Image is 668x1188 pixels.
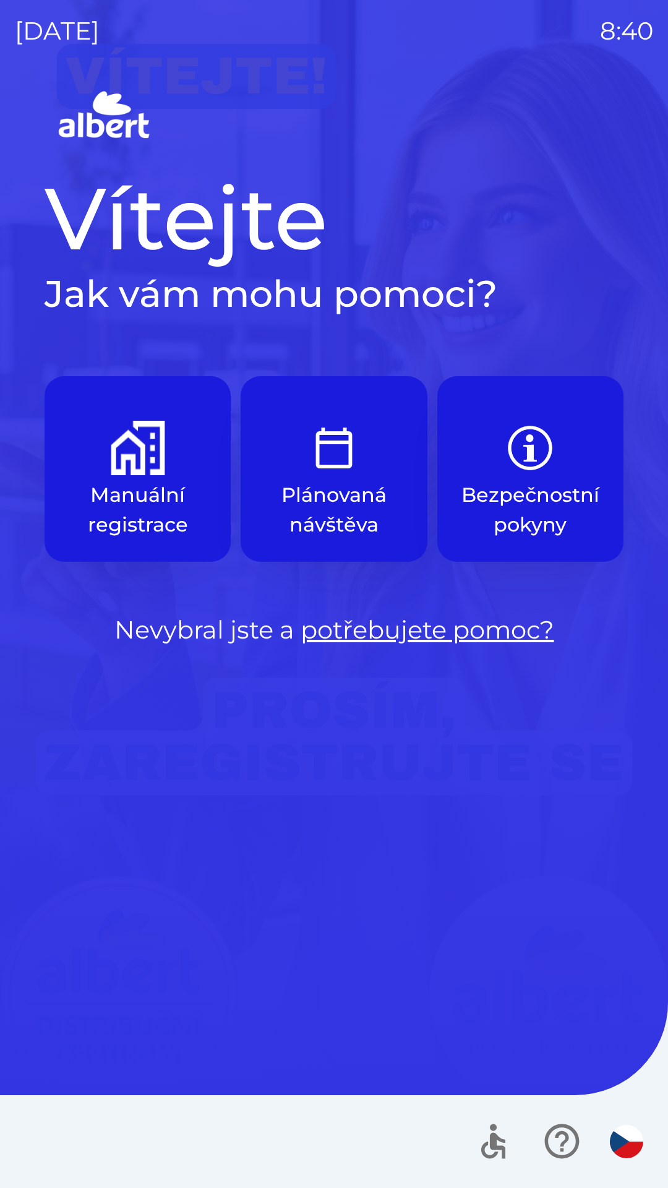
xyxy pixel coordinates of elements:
[15,12,100,49] p: [DATE]
[301,614,554,645] a: potřebujete pomoc?
[45,166,623,271] h1: Vítejte
[241,376,427,562] button: Plánovaná návštěva
[307,421,361,475] img: e9efe3d3-6003-445a-8475-3fd9a2e5368f.png
[45,376,231,562] button: Manuální registrace
[45,87,623,146] img: Logo
[45,271,623,317] h2: Jak vám mohu pomoci?
[610,1125,643,1158] img: cs flag
[270,480,397,540] p: Plánovaná návštěva
[111,421,165,475] img: d73f94ca-8ab6-4a86-aa04-b3561b69ae4e.png
[461,480,599,540] p: Bezpečnostní pokyny
[45,611,623,648] p: Nevybral jste a
[437,376,623,562] button: Bezpečnostní pokyny
[503,421,557,475] img: b85e123a-dd5f-4e82-bd26-90b222bbbbcf.png
[600,12,653,49] p: 8:40
[74,480,201,540] p: Manuální registrace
